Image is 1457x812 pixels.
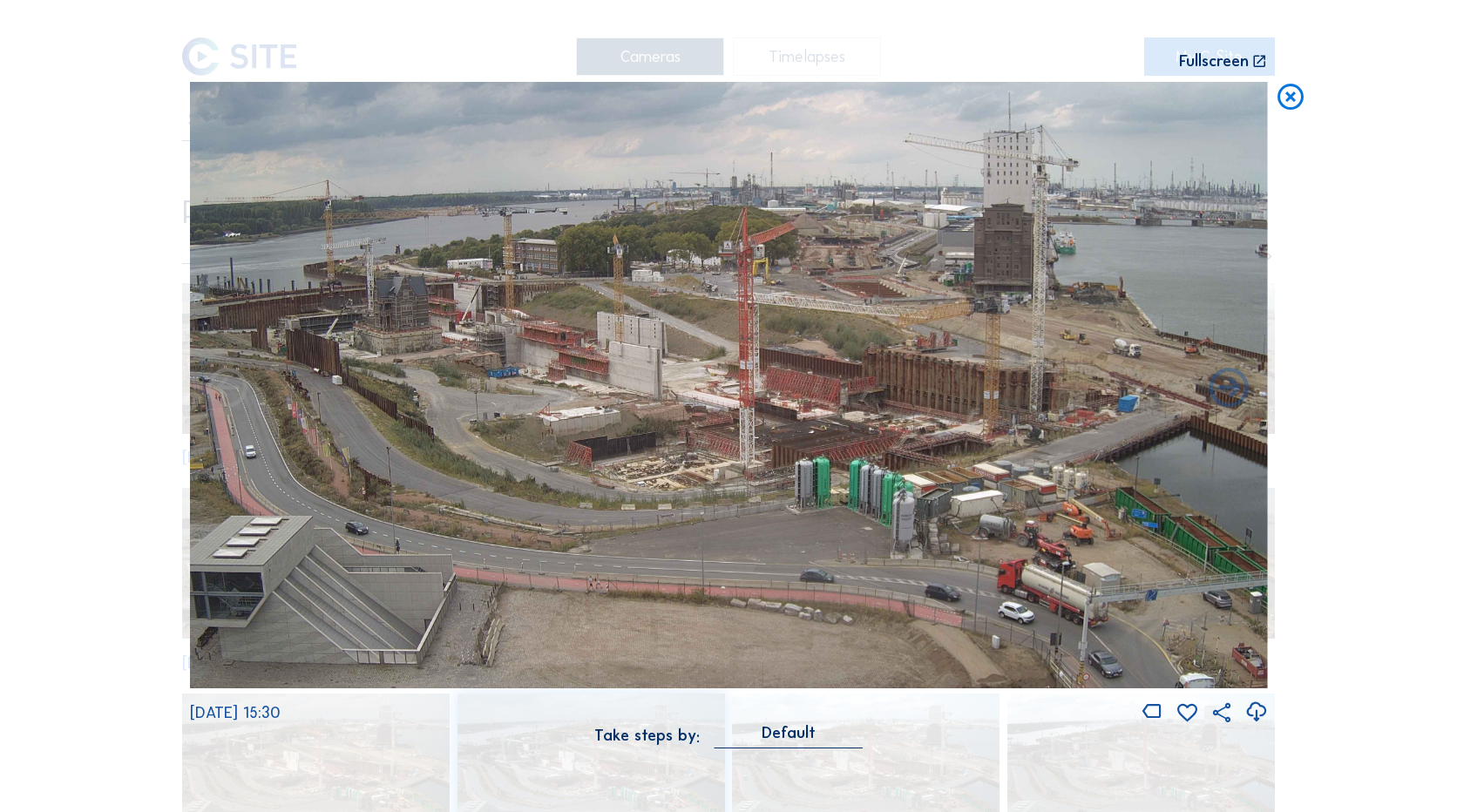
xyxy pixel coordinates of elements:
[594,727,700,743] div: Take steps by:
[1205,366,1253,414] i: Back
[190,82,1268,688] img: Image
[762,725,816,741] div: Default
[1179,53,1249,70] div: Fullscreen
[715,725,864,748] div: Default
[204,366,252,414] i: Forward
[190,703,281,722] span: [DATE] 15:30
